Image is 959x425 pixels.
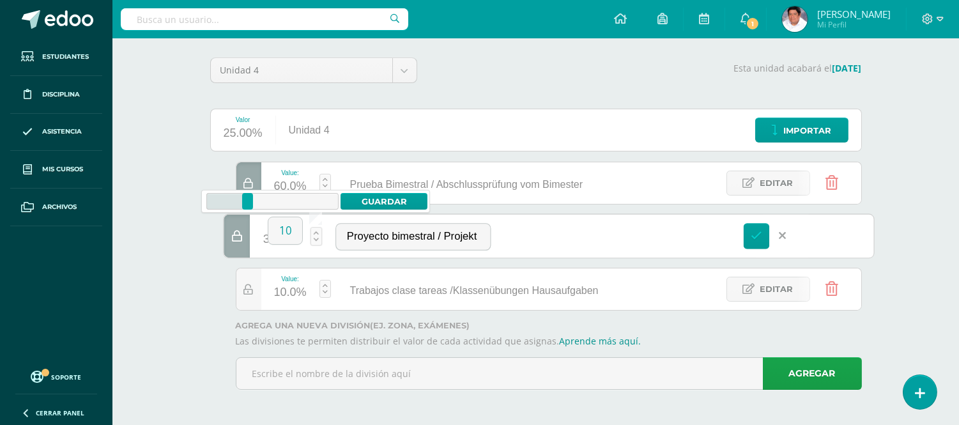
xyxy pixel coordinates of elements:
[746,17,760,31] span: 1
[763,357,862,390] a: Agregar
[274,169,307,176] div: Value:
[42,89,80,100] span: Disciplina
[10,114,102,151] a: Asistencia
[341,193,428,210] a: Guardar
[236,321,862,330] label: Agrega una nueva división
[10,151,102,189] a: Mis cursos
[42,127,82,137] span: Asistencia
[784,119,832,143] span: Importar
[42,164,83,174] span: Mis cursos
[36,408,84,417] span: Cerrar panel
[42,202,77,212] span: Archivos
[274,282,307,303] div: 10.0%
[760,171,794,195] span: Editar
[10,76,102,114] a: Disciplina
[263,229,296,251] div: 30.0%
[782,6,808,32] img: 211e6c3b210dcb44a47f17c329106ef5.png
[224,123,263,144] div: 25.00%
[276,109,342,151] div: Unidad 4
[15,367,97,385] a: Soporte
[560,335,641,347] a: Aprende más aquí.
[52,373,82,382] span: Soporte
[121,8,408,30] input: Busca un usuario...
[760,277,794,301] span: Editar
[224,116,263,123] div: Valor
[433,63,862,74] p: Esta unidad acabará el
[371,321,470,330] strong: (ej. Zona, Exámenes)
[769,223,795,249] a: Cancelar
[236,336,862,347] p: Las divisiones te permiten distribuir el valor de cada actividad que asignas.
[220,58,383,82] span: Unidad 4
[211,58,417,82] a: Unidad 4
[274,275,307,282] div: Value:
[350,285,599,296] span: Trabajos clase tareas /Klassenübungen Hausaufgaben
[10,189,102,226] a: Archivos
[817,19,891,30] span: Mi Perfil
[10,38,102,76] a: Estudiantes
[350,179,583,190] span: Prueba Bimestral / Abschlussprüfung vom Bimester
[743,223,769,249] a: Guardar
[755,118,848,143] a: Importar
[832,62,862,74] strong: [DATE]
[274,176,307,197] div: 60.0%
[817,8,891,20] span: [PERSON_NAME]
[42,52,89,62] span: Estudiantes
[236,358,861,389] input: Escribe el nombre de la división aquí
[263,222,296,229] div: Value:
